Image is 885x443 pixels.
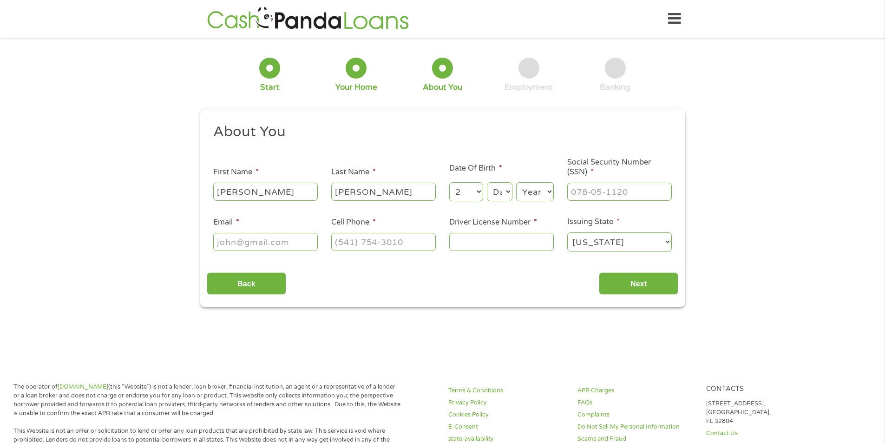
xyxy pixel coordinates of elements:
[448,386,566,395] a: Terms & Conditions
[449,218,537,227] label: Driver License Number
[706,399,824,426] p: [STREET_ADDRESS], [GEOGRAPHIC_DATA], FL 32804.
[13,383,401,418] p: The operator of (this “Website”) is not a lender, loan broker, financial institution, an agent or...
[213,183,318,200] input: John
[331,167,376,177] label: Last Name
[706,385,824,394] h4: Contacts
[567,217,620,227] label: Issuing State
[213,233,318,251] input: john@gmail.com
[331,218,376,227] label: Cell Phone
[448,423,566,431] a: E-Consent
[213,218,239,227] label: Email
[335,82,377,93] div: Your Home
[449,164,502,173] label: Date Of Birth
[213,123,665,141] h2: About You
[706,429,824,438] a: Contact Us
[207,272,286,295] input: Back
[260,82,280,93] div: Start
[577,398,695,407] a: FAQs
[213,167,259,177] label: First Name
[331,233,436,251] input: (541) 754-3010
[567,183,672,200] input: 078-05-1120
[58,383,108,390] a: [DOMAIN_NAME]
[448,398,566,407] a: Privacy Policy
[448,410,566,419] a: Cookies Policy
[204,6,412,32] img: GetLoanNow Logo
[505,82,553,93] div: Employment
[423,82,462,93] div: About You
[577,386,695,395] a: APR Charges
[577,423,695,431] a: Do Not Sell My Personal Information
[599,272,678,295] input: Next
[577,410,695,419] a: Complaints
[567,158,672,177] label: Social Security Number (SSN)
[331,183,436,200] input: Smith
[600,82,630,93] div: Banking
